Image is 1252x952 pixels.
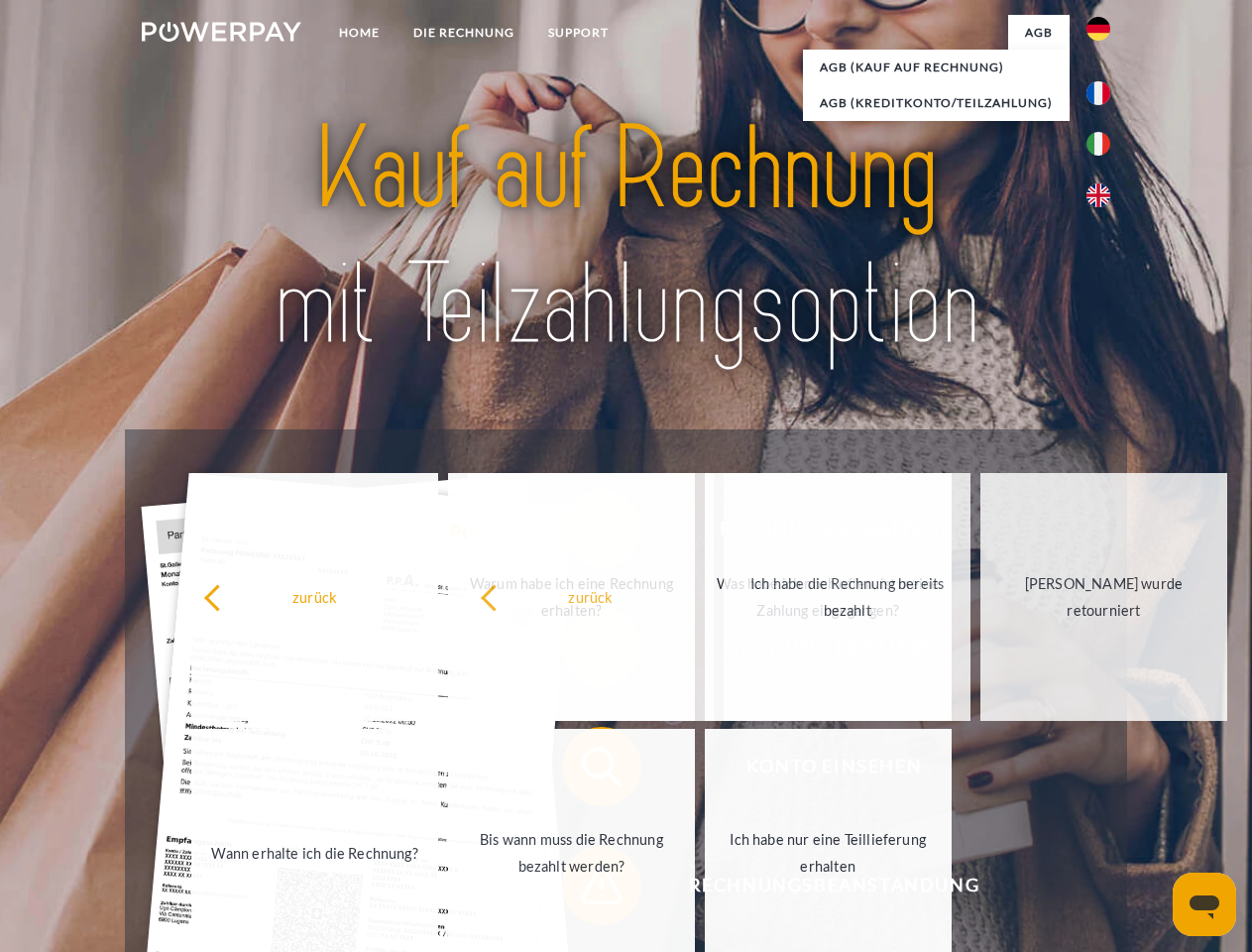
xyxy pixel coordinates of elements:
[480,583,703,610] div: zurück
[531,15,626,51] a: SUPPORT
[189,95,1063,380] img: title-powerpay_de.svg
[1086,81,1110,105] img: fr
[397,15,531,51] a: DIE RECHNUNG
[1086,132,1110,156] img: it
[717,826,940,880] div: Ich habe nur eine Teillieferung erhalten
[992,570,1215,624] div: [PERSON_NAME] wurde retourniert
[1173,873,1236,936] iframe: Schaltfläche zum Öffnen des Messaging-Fensters
[1086,17,1110,41] img: de
[736,570,959,624] div: Ich habe die Rechnung bereits bezahlt
[1008,15,1070,51] a: agb
[803,85,1070,121] a: AGB (Kreditkonto/Teilzahlung)
[203,583,426,610] div: zurück
[1086,183,1110,207] img: en
[460,826,683,880] div: Bis wann muss die Rechnung bezahlt werden?
[803,50,1070,85] a: AGB (Kauf auf Rechnung)
[142,22,301,42] img: logo-powerpay-white.svg
[203,839,426,866] div: Wann erhalte ich die Rechnung?
[322,15,397,51] a: Home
